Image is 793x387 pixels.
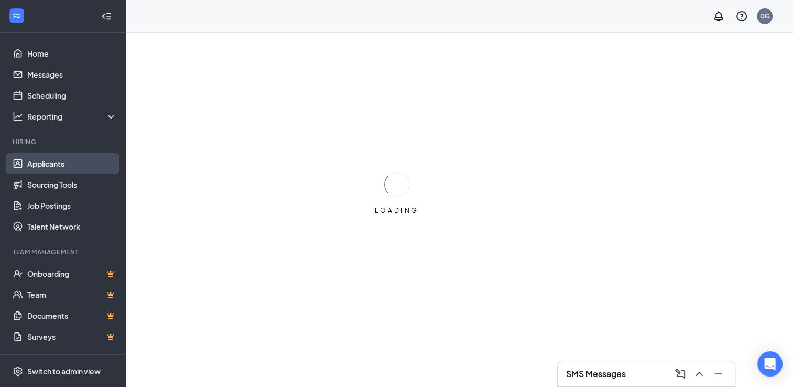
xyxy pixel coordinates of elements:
button: ComposeMessage [672,365,689,382]
a: DocumentsCrown [27,305,117,326]
svg: WorkstreamLogo [12,10,22,21]
div: Hiring [13,137,115,146]
a: TeamCrown [27,284,117,305]
div: Open Intercom Messenger [757,351,783,377]
h3: SMS Messages [566,368,626,380]
a: Job Postings [27,195,117,216]
svg: Settings [13,366,23,377]
div: Team Management [13,248,115,256]
svg: Notifications [712,10,725,23]
a: Applicants [27,153,117,174]
a: OnboardingCrown [27,263,117,284]
button: ChevronUp [691,365,708,382]
svg: Collapse [101,11,112,21]
a: SurveysCrown [27,326,117,347]
a: Talent Network [27,216,117,237]
svg: Analysis [13,111,23,122]
a: Scheduling [27,85,117,106]
div: Reporting [27,111,117,122]
a: Sourcing Tools [27,174,117,195]
a: Messages [27,64,117,85]
a: Home [27,43,117,64]
button: Minimize [710,365,726,382]
div: DG [760,12,770,20]
svg: QuestionInfo [735,10,748,23]
svg: ChevronUp [693,368,705,380]
svg: ComposeMessage [674,368,687,380]
div: LOADING [371,206,423,215]
div: Switch to admin view [27,366,101,377]
svg: Minimize [712,368,724,380]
